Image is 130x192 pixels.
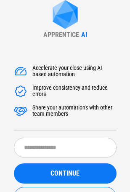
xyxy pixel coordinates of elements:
[14,65,27,78] img: Accelerate
[32,65,117,78] div: Accelerate your close using AI based automation
[43,31,79,39] div: APPRENTICE
[14,85,27,98] img: Accelerate
[50,170,80,177] span: CONTINUE
[14,163,117,184] button: CONTINUE
[32,85,117,98] div: Improve consistency and reduce errors
[32,104,117,118] div: Share your automations with other team members
[14,104,27,118] img: Accelerate
[81,31,87,39] div: AI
